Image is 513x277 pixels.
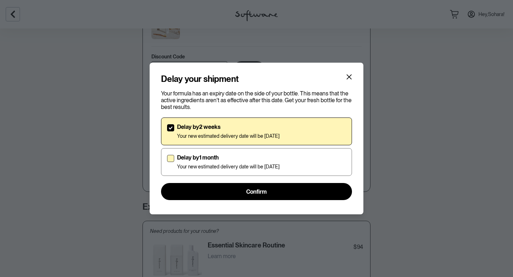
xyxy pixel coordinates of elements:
button: Close [343,71,355,83]
span: Confirm [246,188,267,195]
p: Delay by 2 weeks [177,124,280,130]
h4: Delay your shipment [161,74,239,84]
p: Your new estimated delivery date will be [DATE] [177,164,280,170]
p: Your new estimated delivery date will be [DATE] [177,133,280,139]
button: Confirm [161,183,352,200]
p: Your formula has an expiry date on the side of your bottle. This means that the active ingredient... [161,90,352,111]
p: Delay by 1 month [177,154,280,161]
